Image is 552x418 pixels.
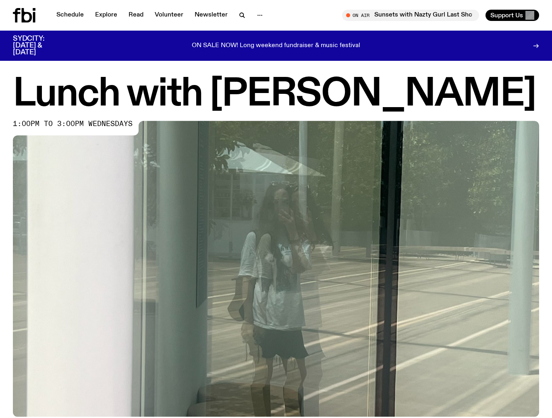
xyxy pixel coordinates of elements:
button: On AirSunsets with Nazty Gurl Last Show on the Airwaves! [342,10,479,21]
a: Volunteer [150,10,188,21]
h1: Lunch with [PERSON_NAME] [13,77,539,113]
a: Explore [90,10,122,21]
button: Support Us [486,10,539,21]
a: Newsletter [190,10,232,21]
span: Support Us [490,12,523,19]
h3: SYDCITY: [DATE] & [DATE] [13,35,64,56]
a: Schedule [52,10,89,21]
span: 1:00pm to 3:00pm wednesdays [13,121,133,127]
a: Read [124,10,148,21]
p: ON SALE NOW! Long weekend fundraiser & music festival [192,42,360,50]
